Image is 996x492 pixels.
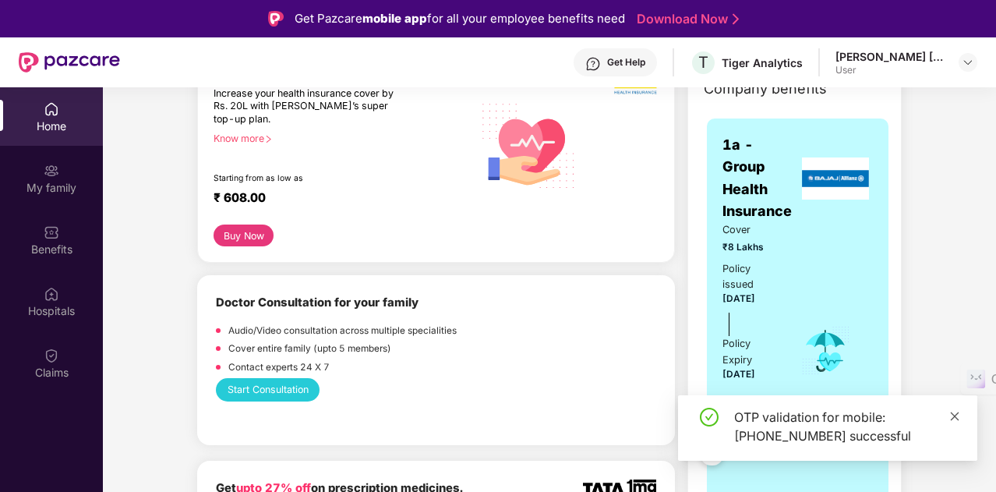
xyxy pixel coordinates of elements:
strong: mobile app [362,11,427,26]
img: svg+xml;base64,PHN2ZyBpZD0iSGVscC0zMngzMiIgeG1sbnM9Imh0dHA6Ly93d3cudzMub3JnLzIwMDAvc3ZnIiB3aWR0aD... [585,56,601,72]
span: right [264,135,273,143]
a: Download Now [637,11,734,27]
div: Tiger Analytics [722,55,803,70]
img: New Pazcare Logo [19,52,120,73]
div: User [835,64,945,76]
div: [PERSON_NAME] [PERSON_NAME] Pemma [835,49,945,64]
img: svg+xml;base64,PHN2ZyBpZD0iQmVuZWZpdHMiIHhtbG5zPSJodHRwOi8vd3d3LnczLm9yZy8yMDAwL3N2ZyIgd2lkdGg9Ij... [44,225,59,240]
img: svg+xml;base64,PHN2ZyBpZD0iQ2xhaW0iIHhtbG5zPSJodHRwOi8vd3d3LnczLm9yZy8yMDAwL3N2ZyIgd2lkdGg9IjIwIi... [44,348,59,363]
p: Contact experts 24 X 7 [228,360,330,375]
p: Audio/Video consultation across multiple specialities [228,324,457,338]
img: svg+xml;base64,PHN2ZyB3aWR0aD0iMjAiIGhlaWdodD0iMjAiIHZpZXdCb3g9IjAgMCAyMCAyMCIgZmlsbD0ibm9uZSIgeG... [44,163,59,179]
div: Get Help [607,56,645,69]
span: Company benefits [704,78,827,100]
img: svg+xml;base64,PHN2ZyBpZD0iSG9zcGl0YWxzIiB4bWxucz0iaHR0cDovL3d3dy53My5vcmcvMjAwMC9zdmciIHdpZHRoPS... [44,286,59,302]
span: [DATE] [722,293,755,304]
p: Cover entire family (upto 5 members) [228,342,391,356]
div: Policy Expiry [722,336,779,367]
div: ₹ 608.00 [214,190,457,209]
img: svg+xml;base64,PHN2ZyB4bWxucz0iaHR0cDovL3d3dy53My5vcmcvMjAwMC9zdmciIHhtbG5zOnhsaW5rPSJodHRwOi8vd3... [473,88,585,201]
span: T [698,53,708,72]
button: Buy Now [214,225,274,246]
div: OTP validation for mobile: [PHONE_NUMBER] successful [734,408,959,445]
span: Cover [722,222,779,238]
img: Logo [268,11,284,27]
img: svg+xml;base64,PHN2ZyBpZD0iRHJvcGRvd24tMzJ4MzIiIHhtbG5zPSJodHRwOi8vd3d3LnczLm9yZy8yMDAwL3N2ZyIgd2... [962,56,974,69]
span: close [949,411,960,422]
img: insurerLogo [802,158,869,200]
img: Stroke [733,11,739,27]
span: check-circle [700,408,719,427]
span: 1a - Group Health Insurance [722,134,798,222]
button: Start Consultation [216,378,320,401]
img: icon [800,325,851,377]
div: Starting from as low as [214,173,407,184]
div: Increase your health insurance cover by Rs. 20L with [PERSON_NAME]’s super top-up plan. [214,87,406,126]
span: [DATE] [722,369,755,380]
img: svg+xml;base64,PHN2ZyBpZD0iSG9tZSIgeG1sbnM9Imh0dHA6Ly93d3cudzMub3JnLzIwMDAvc3ZnIiB3aWR0aD0iMjAiIG... [44,101,59,117]
div: Policy issued [722,261,779,292]
span: ₹8 Lakhs [722,240,779,255]
div: Get Pazcare for all your employee benefits need [295,9,625,28]
div: Know more [214,133,464,143]
b: Doctor Consultation for your family [216,296,419,310]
